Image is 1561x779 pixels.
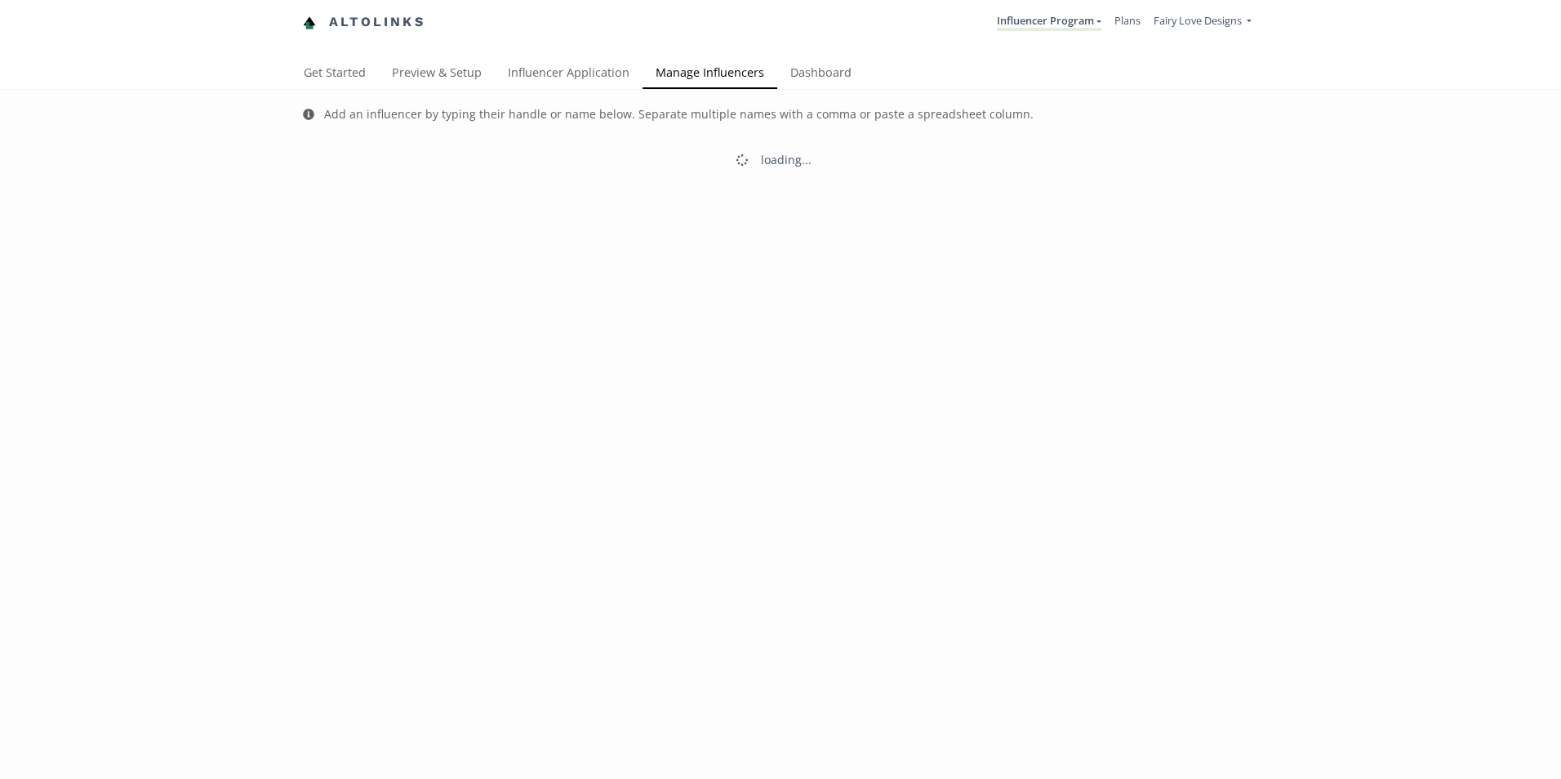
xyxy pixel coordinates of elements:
[1114,13,1141,28] a: Plans
[643,58,777,91] a: Manage Influencers
[761,152,812,168] div: loading...
[291,58,379,91] a: Get Started
[379,58,495,91] a: Preview & Setup
[777,58,865,91] a: Dashboard
[997,13,1101,31] a: Influencer Program
[1154,13,1242,28] span: Fairy Love Designs
[1154,13,1252,32] a: Fairy Love Designs
[495,58,643,91] a: Influencer Application
[303,9,425,36] a: Altolinks
[303,16,316,29] img: favicon-32x32.png
[324,106,1034,122] div: Add an influencer by typing their handle or name below. Separate multiple names with a comma or p...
